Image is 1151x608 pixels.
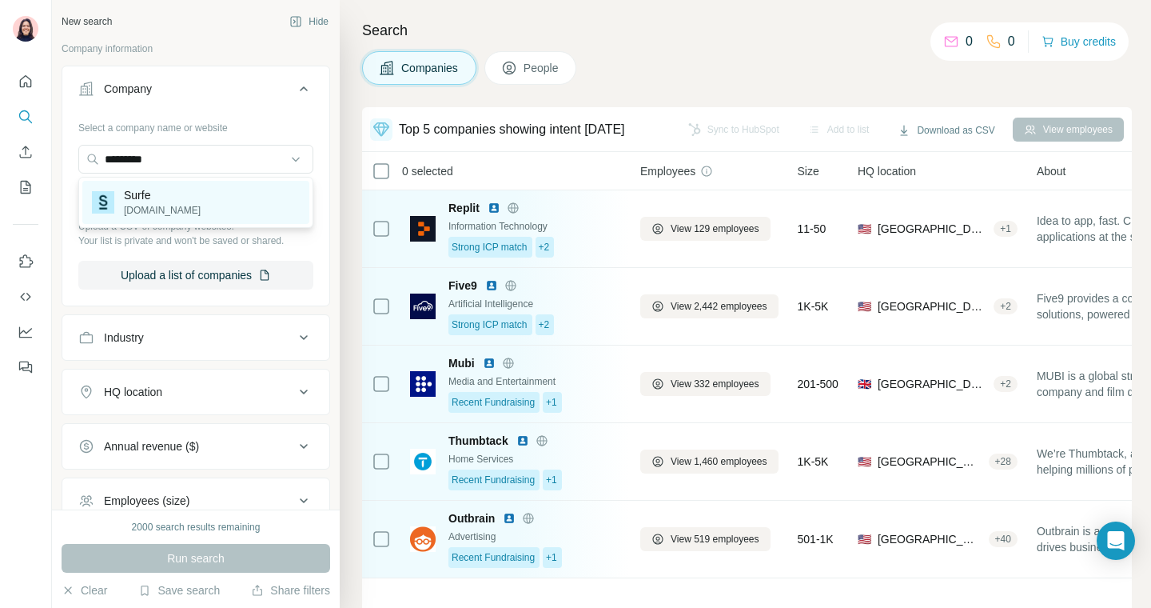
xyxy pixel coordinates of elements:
[640,450,779,474] button: View 1,460 employees
[452,550,535,565] span: Recent Fundraising
[78,234,313,248] p: Your list is private and won't be saved or shared.
[671,532,759,546] span: View 519 employees
[640,527,771,551] button: View 519 employees
[13,102,38,131] button: Search
[1097,522,1135,560] div: Open Intercom Messenger
[1041,30,1116,53] button: Buy credits
[138,582,220,598] button: Save search
[78,261,313,290] button: Upload a list of companies
[13,318,38,346] button: Dashboard
[62,14,112,29] div: New search
[858,163,916,179] span: HQ location
[994,377,1018,391] div: + 2
[640,294,779,318] button: View 2,442 employees
[399,120,625,139] div: Top 5 companies showing intent [DATE]
[448,530,621,544] div: Advertising
[483,357,496,370] img: LinkedIn logo
[452,318,528,332] span: Strong ICP match
[878,531,982,547] span: [GEOGRAPHIC_DATA], [US_STATE]
[524,60,560,76] span: People
[448,452,621,466] div: Home Services
[1008,32,1015,51] p: 0
[858,221,871,237] span: 🇺🇸
[858,298,871,314] span: 🇺🇸
[104,384,162,400] div: HQ location
[858,454,871,470] span: 🇺🇸
[858,376,871,392] span: 🇬🇧
[488,202,500,214] img: LinkedIn logo
[62,70,329,114] button: Company
[62,318,329,357] button: Industry
[13,67,38,96] button: Quick start
[798,454,829,470] span: 1K-5K
[124,203,201,218] p: [DOMAIN_NAME]
[13,247,38,276] button: Use Surfe on LinkedIn
[516,434,529,447] img: LinkedIn logo
[858,531,871,547] span: 🇺🇸
[448,510,495,526] span: Outbrain
[410,216,436,242] img: Logo of Replit
[410,294,436,319] img: Logo of Five9
[989,454,1018,469] div: + 28
[671,299,767,314] span: View 2,442 employees
[13,173,38,202] button: My lists
[448,433,508,449] span: Thumbtack
[62,42,330,56] p: Company information
[448,374,621,389] div: Media and Entertainment
[278,10,340,34] button: Hide
[401,60,460,76] span: Companies
[104,493,189,509] div: Employees (size)
[994,299,1018,314] div: + 2
[878,376,987,392] span: [GEOGRAPHIC_DATA], [GEOGRAPHIC_DATA]
[13,138,38,166] button: Enrich CSV
[13,353,38,382] button: Feedback
[798,221,826,237] span: 11-50
[546,550,557,565] span: +1
[62,427,329,466] button: Annual revenue ($)
[640,163,695,179] span: Employees
[78,114,313,135] div: Select a company name or website
[124,187,201,203] p: Surfe
[104,330,144,346] div: Industry
[878,221,987,237] span: [GEOGRAPHIC_DATA]
[798,298,829,314] span: 1K-5K
[1037,163,1066,179] span: About
[448,219,621,234] div: Information Technology
[251,582,330,598] button: Share filters
[132,520,261,534] div: 2000 search results remaining
[886,118,1006,142] button: Download as CSV
[798,531,834,547] span: 501-1K
[878,298,987,314] span: [GEOGRAPHIC_DATA], [US_STATE]
[13,16,38,42] img: Avatar
[671,454,767,469] span: View 1,460 employees
[452,395,535,410] span: Recent Fundraising
[989,532,1018,546] div: + 40
[539,240,550,254] span: +2
[485,279,498,292] img: LinkedIn logo
[640,372,771,396] button: View 332 employees
[62,373,329,411] button: HQ location
[448,355,475,371] span: Mubi
[503,512,516,525] img: LinkedIn logo
[452,240,528,254] span: Strong ICP match
[104,438,199,454] div: Annual revenue ($)
[994,222,1018,236] div: + 1
[13,282,38,311] button: Use Surfe API
[448,278,477,294] span: Five9
[640,217,771,241] button: View 129 employees
[798,376,838,392] span: 201-500
[539,318,550,332] span: +2
[798,163,819,179] span: Size
[104,81,152,97] div: Company
[452,473,535,487] span: Recent Fundraising
[62,482,329,520] button: Employees (size)
[402,163,453,179] span: 0 selected
[410,449,436,474] img: Logo of Thumbtack
[546,395,557,410] span: +1
[410,526,436,552] img: Logo of Outbrain
[362,19,1132,42] h4: Search
[448,200,480,216] span: Replit
[671,222,759,236] span: View 129 employees
[62,582,107,598] button: Clear
[92,191,114,214] img: Surfe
